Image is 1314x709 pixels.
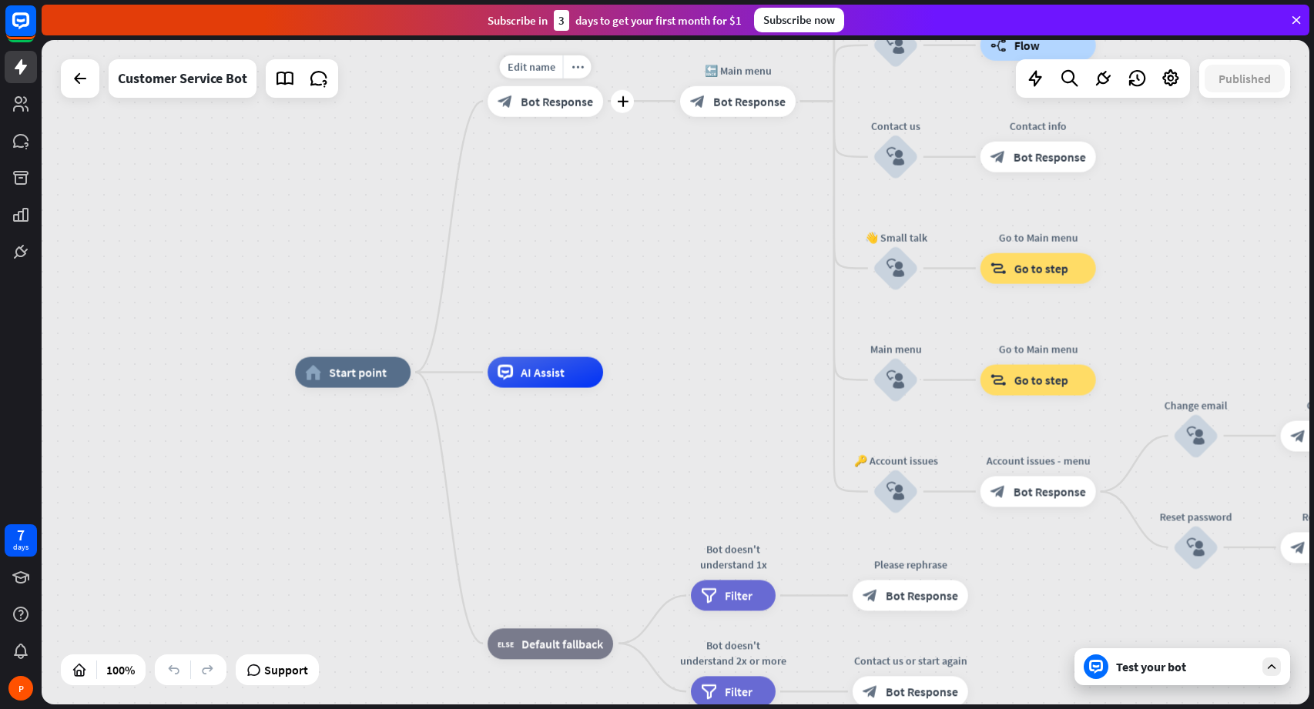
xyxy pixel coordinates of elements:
i: builder_tree [991,38,1007,53]
span: Filter [725,684,753,699]
i: block_bot_response [991,149,1006,165]
div: Bot doesn't understand 1x [679,541,787,572]
i: block_user_input [1187,426,1205,445]
div: P [8,676,33,701]
button: Open LiveChat chat widget [12,6,59,52]
div: 🔑 Account issues [850,453,942,468]
span: AI Assist [521,365,565,380]
div: 7 [17,528,25,542]
i: block_user_input [887,36,905,55]
div: Account issues - menu [969,453,1108,468]
span: Go to step [1014,373,1068,388]
i: plus [617,95,629,106]
span: Filter [725,587,753,603]
i: block_bot_response [498,93,513,109]
i: block_goto [991,261,1007,276]
div: Contact us or start again [841,653,980,668]
div: Please rephrase [841,557,980,572]
div: Main menu [850,342,942,357]
i: more_horiz [572,61,584,72]
span: Bot Response [713,93,786,109]
div: Contact us [850,119,942,134]
button: Published [1205,65,1285,92]
i: block_fallback [498,636,514,651]
span: Bot Response [521,93,593,109]
span: Edit name [508,59,555,73]
i: block_user_input [887,371,905,390]
i: block_bot_response [690,93,706,109]
span: Bot Response [1014,483,1086,499]
span: Support [264,657,308,682]
i: block_bot_response [863,684,878,699]
i: block_bot_response [991,483,1006,499]
div: Test your bot [1116,659,1255,674]
div: Subscribe now [754,8,844,32]
i: block_bot_response [1291,428,1306,443]
span: Go to step [1014,261,1068,276]
div: Customer Service Bot [118,59,247,98]
i: block_bot_response [1291,540,1306,555]
div: Change email [1150,397,1242,413]
i: block_user_input [1187,538,1205,557]
i: block_user_input [887,259,905,278]
i: block_bot_response [863,587,878,603]
div: Bot doesn't understand 2x or more [679,637,787,668]
span: Bot Response [886,587,958,603]
span: Start point [329,365,387,380]
i: filter [701,684,717,699]
div: 🔙 Main menu [669,62,807,78]
span: Bot Response [1014,149,1086,165]
span: Bot Response [886,684,958,699]
div: Go to Main menu [969,230,1108,246]
div: Contact info [969,119,1108,134]
div: days [13,542,28,553]
div: 100% [102,657,139,682]
div: Go to Main menu [969,342,1108,357]
span: Default fallback [521,636,603,651]
span: Flow [1014,38,1040,53]
i: filter [701,587,717,603]
i: block_user_input [887,148,905,166]
i: block_goto [991,373,1007,388]
div: Subscribe in days to get your first month for $1 [488,10,742,31]
i: block_user_input [887,482,905,500]
div: 3 [554,10,569,31]
i: home_2 [305,365,321,380]
div: Reset password [1150,509,1242,524]
a: 7 days [5,524,37,557]
div: 👋 Small talk [850,230,942,246]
